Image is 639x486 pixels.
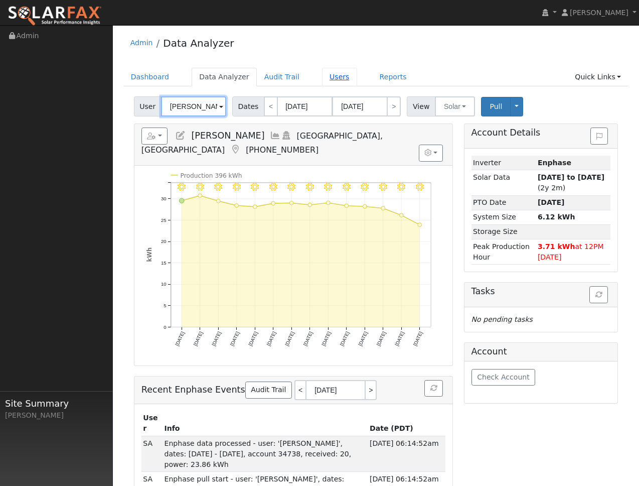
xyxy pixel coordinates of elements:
h5: Recent Enphase Events [141,380,446,400]
circle: onclick="" [253,205,257,209]
span: Pull [490,102,502,110]
text: [DATE] [339,331,351,347]
text: [DATE] [174,331,186,347]
span: Dates [232,96,264,116]
button: Issue History [590,128,608,145]
circle: onclick="" [400,213,404,217]
h5: Tasks [471,286,611,297]
a: Admin [130,39,153,47]
a: Edit User (34396) [175,131,186,141]
td: PTO Date [471,195,536,210]
i: 8/08 - Clear [306,183,314,191]
span: User [134,96,162,116]
a: Dashboard [123,68,177,86]
i: 8/10 - Clear [343,183,351,191]
a: Users [322,68,357,86]
span: [DATE] [538,198,565,206]
span: [PERSON_NAME] [191,131,264,141]
a: Login As (last 07/30/2025 2:55:35 AM) [281,131,292,141]
span: [PHONE_NUMBER] [246,145,318,155]
td: Storage Size [471,224,536,239]
i: 8/14 - Clear [416,183,424,191]
div: [PERSON_NAME] [5,410,107,421]
button: Refresh [589,286,608,303]
circle: onclick="" [216,199,220,203]
th: Date (PDT) [368,411,445,436]
text: 0 [164,324,166,330]
input: Select a User [161,96,226,116]
text: [DATE] [229,331,241,347]
td: Inverter [471,156,536,170]
i: 8/05 - Clear [251,183,259,191]
text: [DATE] [376,331,387,347]
circle: onclick="" [308,203,312,207]
circle: onclick="" [235,203,239,207]
span: (2y 2m) [538,173,604,192]
span: View [407,96,435,116]
text: kWh [145,248,152,262]
i: 8/11 - Clear [361,183,369,191]
text: 20 [161,238,167,244]
strong: ID: 516530, authorized: 07/29/25 [538,159,571,167]
a: Audit Trail [257,68,307,86]
circle: onclick="" [345,204,349,208]
td: Enphase data processed - user: '[PERSON_NAME]', dates: [DATE] - [DATE], account 34738, received: ... [163,436,368,472]
a: < [294,380,305,400]
button: Solar [435,96,475,116]
a: Audit Trail [245,382,292,399]
img: SolarFax [8,6,102,27]
th: User [141,411,163,436]
h5: Account Details [471,128,611,138]
text: [DATE] [357,331,369,347]
button: Refresh [424,380,443,397]
a: < [264,96,278,116]
text: [DATE] [412,331,424,347]
td: Solar Data [471,170,536,195]
text: Production 396 kWh [180,172,242,179]
circle: onclick="" [363,204,367,208]
text: 30 [161,196,167,201]
i: 8/03 - Clear [214,183,222,191]
text: [DATE] [266,331,277,347]
td: SDP Admin [141,436,163,472]
strong: 3.71 kWh [538,242,575,251]
i: 8/09 - Clear [324,183,332,191]
text: 15 [161,260,167,266]
text: 25 [161,217,167,223]
circle: onclick="" [381,206,385,210]
circle: onclick="" [289,201,293,205]
text: 10 [161,281,167,287]
td: Peak Production Hour [471,239,536,265]
text: [DATE] [247,331,259,347]
i: 8/12 - Clear [379,183,387,191]
i: 8/06 - Clear [269,183,277,191]
strong: [DATE] to [DATE] [538,173,604,181]
span: [GEOGRAPHIC_DATA], [GEOGRAPHIC_DATA] [141,131,383,155]
i: 8/04 - Clear [232,183,240,191]
text: [DATE] [284,331,295,347]
span: Site Summary [5,397,107,410]
a: Data Analyzer [192,68,257,86]
a: Reports [372,68,414,86]
a: Quick Links [567,68,628,86]
circle: onclick="" [326,201,330,205]
i: 8/02 - Clear [196,183,204,191]
text: [DATE] [211,331,222,347]
text: [DATE] [321,331,332,347]
td: at 12PM [DATE] [536,239,610,265]
i: 8/07 - Clear [287,183,295,191]
th: Info [163,411,368,436]
i: 8/01 - Clear [178,183,186,191]
i: 8/13 - Clear [397,183,405,191]
text: [DATE] [394,331,405,347]
text: [DATE] [302,331,314,347]
circle: onclick="" [271,201,275,205]
td: System Size [471,210,536,224]
circle: onclick="" [198,193,202,197]
h5: Account [471,346,507,356]
a: > [366,380,377,400]
text: [DATE] [192,331,204,347]
button: Pull [481,97,511,116]
circle: onclick="" [179,198,184,203]
text: 5 [164,303,166,308]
